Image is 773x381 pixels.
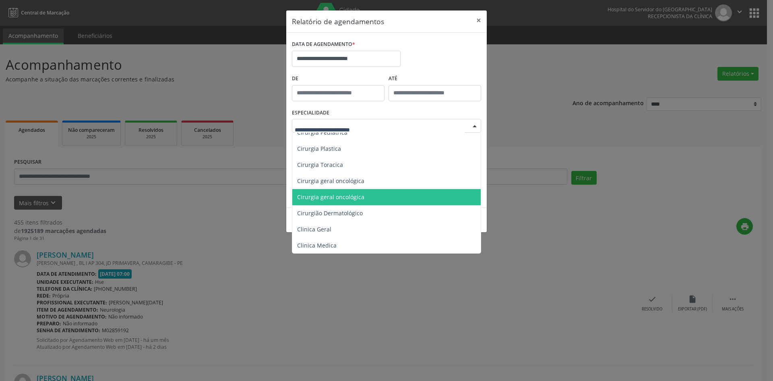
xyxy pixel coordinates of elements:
span: Cirurgia geral oncológica [297,177,364,185]
label: ATÉ [389,73,481,85]
span: Cirurgia geral oncológica [297,193,364,201]
span: Cirurgia Toracica [297,161,343,169]
span: Cirurgião Dermatológico [297,209,363,217]
span: Clinica Geral [297,225,331,233]
span: Clinica Medica [297,242,337,249]
span: Cirurgia Plastica [297,145,341,152]
label: ESPECIALIDADE [292,107,329,119]
h5: Relatório de agendamentos [292,16,384,27]
label: DATA DE AGENDAMENTO [292,38,355,51]
span: Cirurgia Pediatrica [297,129,347,136]
label: De [292,73,384,85]
button: Close [471,10,487,30]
